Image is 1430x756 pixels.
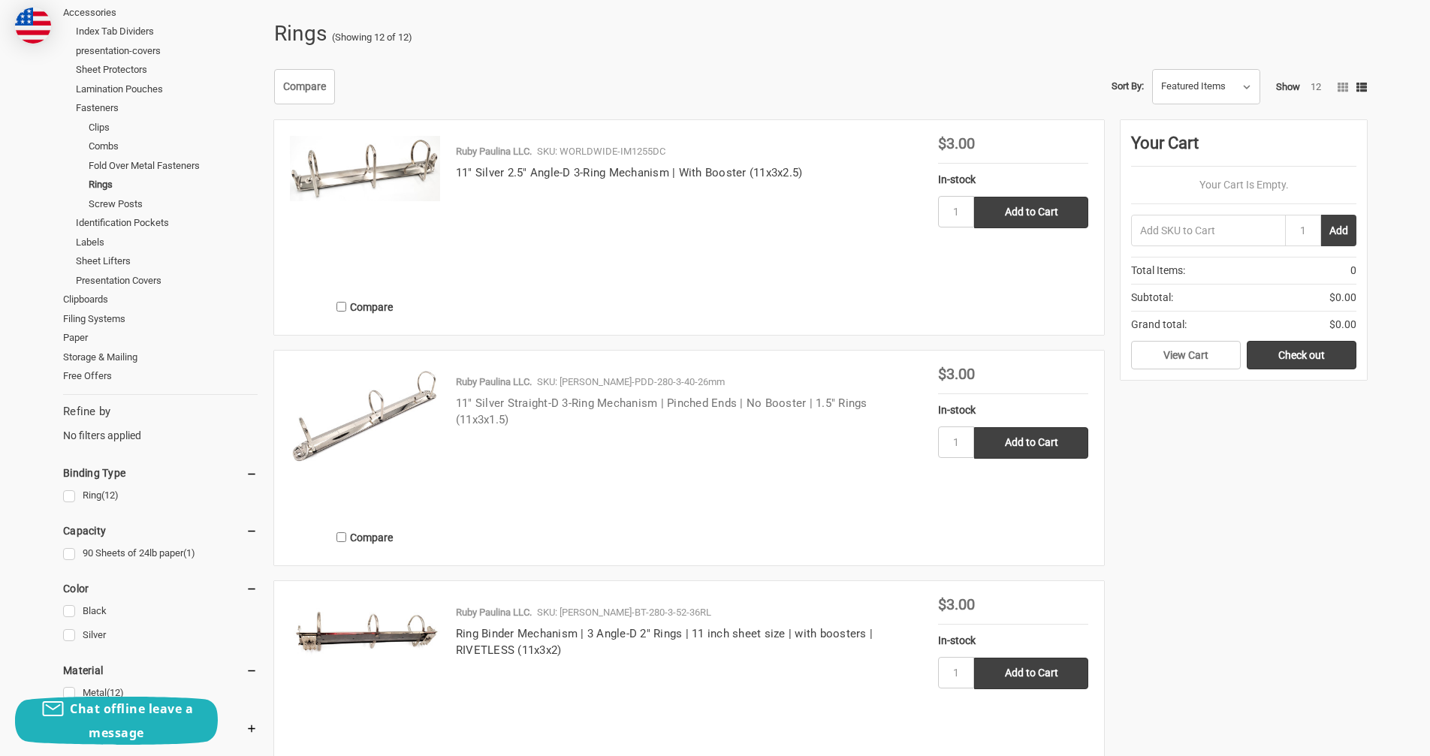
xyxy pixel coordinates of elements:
p: SKU: [PERSON_NAME]-BT-280-3-52-36RL [537,605,711,620]
a: Fold Over Metal Fasteners [89,156,258,176]
a: Silver [63,625,258,646]
span: Grand total: [1131,317,1187,333]
a: Black [63,601,258,622]
div: Your Cart [1131,131,1356,167]
p: Ruby Paulina LLC. [456,605,532,620]
h5: Color [63,580,258,598]
span: (1) [183,547,195,559]
div: In-stock [938,402,1088,418]
p: Ruby Paulina LLC. [456,144,532,159]
div: In-stock [938,633,1088,649]
a: View Cart [1131,341,1241,369]
a: Paper [63,328,258,348]
input: Add to Cart [974,658,1088,689]
a: Clips [89,118,258,137]
img: 11" Silver Straight-D 3-Ring Mechanism | Pinched Ends | No Booster | 1.5" Rings (11x3x1.5) [290,366,440,462]
a: 11" Silver Straight-D 3-Ring Mechanism | Pinched Ends | No Booster | 1.5" Rings (11x3x1.5) [456,396,867,427]
a: Ring Binder Mechanism | 3 Angle-D 2" Rings | 11 inch sheet size | with boosters | RIVETLESS (11x3x2) [290,597,440,747]
label: Compare [290,294,440,319]
a: 11" Silver 2.5" Angle-D 3-Ring Mechanism | With Booster (11x3x2.5) [290,136,440,286]
a: Lamination Pouches [76,80,258,99]
a: 11" Silver Straight-D 3-Ring Mechanism | Pinched Ends | No Booster | 1.5" Rings (11x3x1.5) [290,366,440,517]
span: (12) [107,687,124,698]
h5: Material [63,661,258,679]
a: 12 [1311,81,1321,92]
input: Add SKU to Cart [1131,215,1285,246]
a: Check out [1247,341,1356,369]
a: Compare [274,69,335,105]
a: Sheet Lifters [76,251,258,271]
span: $0.00 [1329,317,1356,333]
a: 11" Silver 2.5" Angle-D 3-Ring Mechanism | With Booster (11x3x2.5) [456,166,803,179]
p: Ruby Paulina LLC. [456,375,532,390]
div: No filters applied [63,403,258,444]
a: Combs [89,137,258,156]
button: Chat offline leave a message [15,697,218,745]
input: Compare [336,302,346,312]
a: Clipboards [63,290,258,309]
a: Free Offers [63,366,258,386]
span: Subtotal: [1131,290,1173,306]
span: (12) [101,489,119,501]
label: Compare [290,525,440,550]
h5: Binding Type [63,464,258,482]
a: Rings [89,175,258,194]
a: Filing Systems [63,309,258,329]
a: Index Tab Dividers [76,22,258,41]
img: 11" Silver 2.5" Angle-D 3-Ring Mechanism | With Booster (11x3x2.5) [290,136,440,200]
span: (Showing 12 of 12) [332,30,412,45]
input: Add to Cart [974,427,1088,459]
span: Total Items: [1131,263,1185,279]
a: Accessories [63,3,258,23]
input: Compare [336,532,346,542]
a: Ring [63,486,258,506]
a: Fasteners [76,98,258,118]
h5: Capacity [63,522,258,540]
a: Ring Binder Mechanism | 3 Angle-D 2" Rings | 11 inch sheet size | with boosters | RIVETLESS (11x3x2) [456,627,873,658]
a: Presentation Covers [76,271,258,291]
a: Metal [63,683,258,703]
span: $3.00 [938,134,975,152]
a: presentation-covers [76,41,258,61]
a: Screw Posts [89,194,258,214]
a: 90 Sheets of 24lb paper [63,544,258,564]
h1: Rings [274,14,327,53]
span: Chat offline leave a message [70,700,193,741]
label: Sort By: [1112,75,1144,98]
h5: Refine by [63,403,258,420]
a: Identification Pockets [76,213,258,233]
span: 0 [1350,263,1356,279]
p: SKU: WORLDWIDE-IM1255DC [537,144,665,159]
a: Storage & Mailing [63,348,258,367]
div: In-stock [938,172,1088,188]
span: $3.00 [938,365,975,383]
a: Labels [76,233,258,252]
a: Sheet Protectors [76,60,258,80]
button: Add [1321,215,1356,246]
p: SKU: [PERSON_NAME]-PDD-280-3-40-26mm [537,375,725,390]
input: Add to Cart [974,197,1088,228]
span: $3.00 [938,595,975,613]
img: duty and tax information for United States [15,8,51,44]
p: Your Cart Is Empty. [1131,177,1356,193]
img: Ring Binder Mechanism | 3 Angle-D 2" Rings | 11 inch sheet size | with boosters | RIVETLESS (11x3x2) [290,597,440,664]
span: Show [1276,81,1300,92]
span: $0.00 [1329,290,1356,306]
